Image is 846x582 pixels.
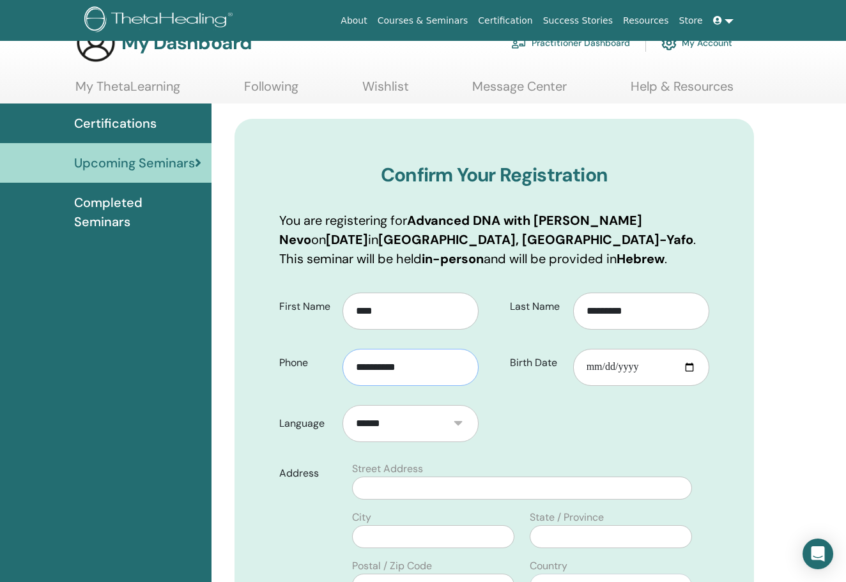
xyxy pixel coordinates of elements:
[279,212,642,248] b: Advanced DNA with [PERSON_NAME] Nevo
[335,9,372,33] a: About
[511,37,527,49] img: chalkboard-teacher.svg
[530,510,604,525] label: State / Province
[472,79,567,103] a: Message Center
[661,29,732,57] a: My Account
[74,193,201,231] span: Completed Seminars
[121,31,252,54] h3: My Dashboard
[500,351,573,375] label: Birth Date
[270,411,342,436] label: Language
[803,539,833,569] div: Open Intercom Messenger
[422,250,484,267] b: in-person
[279,164,709,187] h3: Confirm Your Registration
[244,79,298,103] a: Following
[270,461,344,486] label: Address
[511,29,630,57] a: Practitioner Dashboard
[500,295,573,319] label: Last Name
[674,9,708,33] a: Store
[75,22,116,63] img: generic-user-icon.jpg
[75,79,180,103] a: My ThetaLearning
[473,9,537,33] a: Certification
[617,250,665,267] b: Hebrew
[530,558,567,574] label: Country
[270,295,342,319] label: First Name
[362,79,409,103] a: Wishlist
[74,114,157,133] span: Certifications
[631,79,734,103] a: Help & Resources
[326,231,368,248] b: [DATE]
[538,9,618,33] a: Success Stories
[373,9,473,33] a: Courses & Seminars
[279,211,709,268] p: You are registering for on in . This seminar will be held and will be provided in .
[618,9,674,33] a: Resources
[352,558,432,574] label: Postal / Zip Code
[661,32,677,54] img: cog.svg
[378,231,693,248] b: [GEOGRAPHIC_DATA], [GEOGRAPHIC_DATA]-Yafo
[352,510,371,525] label: City
[84,6,237,35] img: logo.png
[74,153,195,172] span: Upcoming Seminars
[270,351,342,375] label: Phone
[352,461,423,477] label: Street Address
